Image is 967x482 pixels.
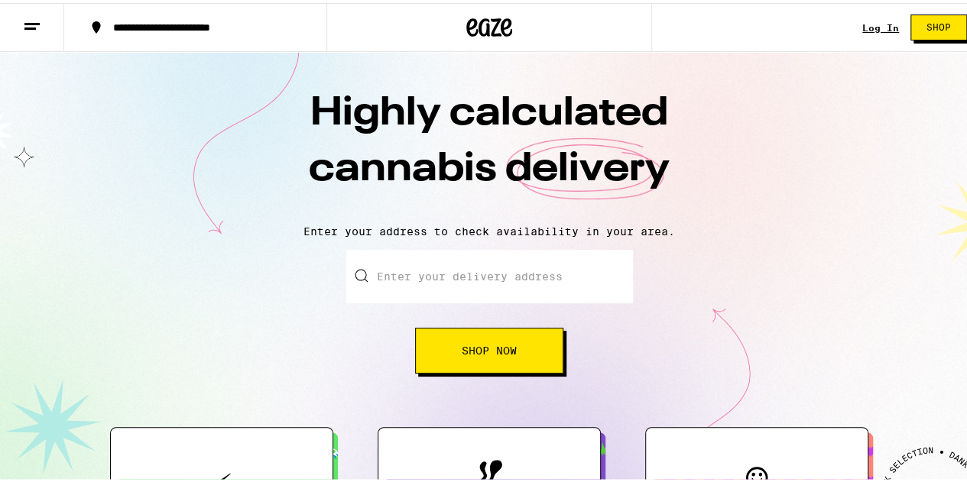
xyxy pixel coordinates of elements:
p: Enter your address to check availability in your area. [15,222,963,235]
input: Enter your delivery address [346,247,633,300]
span: Hi. Need any help? [9,11,110,23]
span: Shop Now [462,342,517,353]
button: Shop Now [415,325,563,370]
span: Shop [926,20,951,29]
button: Shop [910,11,967,37]
a: Log In [862,20,899,30]
h1: Highly calculated cannabis delivery [222,83,757,210]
